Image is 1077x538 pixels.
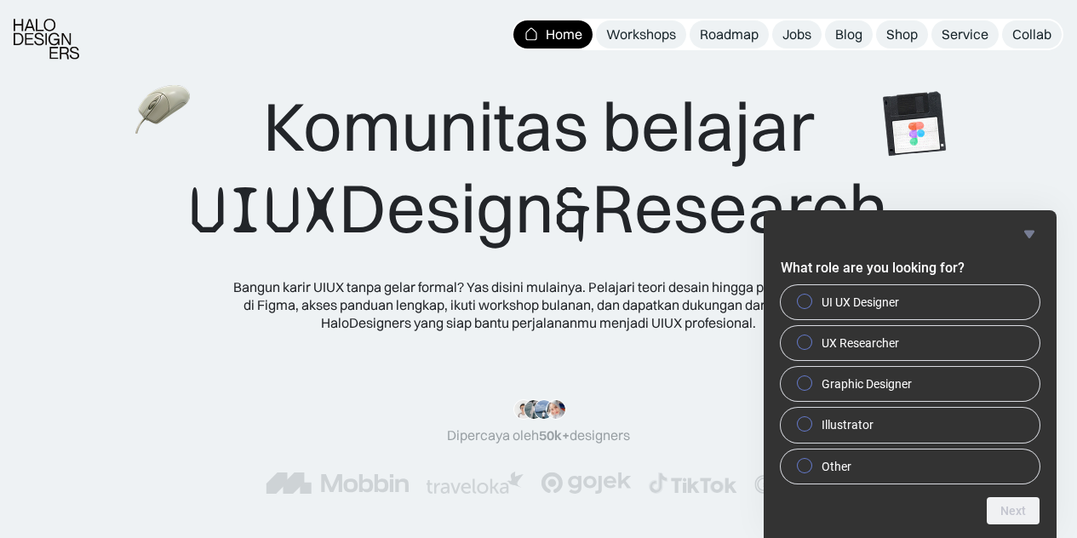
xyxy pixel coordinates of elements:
[189,169,339,251] span: UIUX
[772,20,822,49] a: Jobs
[931,20,999,49] a: Service
[822,335,899,352] span: UX Researcher
[782,26,811,43] div: Jobs
[596,20,686,49] a: Workshops
[822,375,912,392] span: Graphic Designer
[554,169,592,251] span: &
[1019,224,1040,244] button: Hide survey
[546,26,582,43] div: Home
[690,20,769,49] a: Roadmap
[1012,26,1051,43] div: Collab
[1002,20,1062,49] a: Collab
[513,20,593,49] a: Home
[886,26,918,43] div: Shop
[781,258,1040,278] h2: What role are you looking for?
[539,426,570,444] span: 50k+
[835,26,862,43] div: Blog
[700,26,759,43] div: Roadmap
[781,224,1040,524] div: What role are you looking for?
[825,20,873,49] a: Blog
[822,294,899,311] span: UI UX Designer
[189,85,888,251] div: Komunitas belajar Design Research
[232,278,845,331] div: Bangun karir UIUX tanpa gelar formal? Yas disini mulainya. Pelajari teori desain hingga practical...
[987,497,1040,524] button: Next question
[876,20,928,49] a: Shop
[447,426,630,444] div: Dipercaya oleh designers
[822,458,851,475] span: Other
[822,416,874,433] span: Illustrator
[606,26,676,43] div: Workshops
[942,26,988,43] div: Service
[781,285,1040,484] div: What role are you looking for?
